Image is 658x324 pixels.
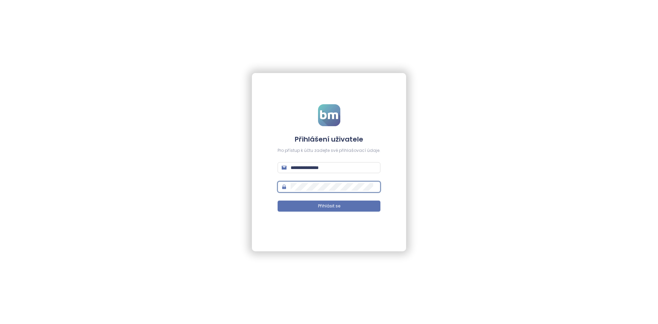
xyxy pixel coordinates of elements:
[318,104,340,126] img: logo
[318,203,340,209] span: Přihlásit se
[282,165,287,170] span: mail
[282,184,287,189] span: lock
[278,134,380,144] h4: Přihlášení uživatele
[278,147,380,154] div: Pro přístup k účtu zadejte své přihlašovací údaje.
[278,201,380,212] button: Přihlásit se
